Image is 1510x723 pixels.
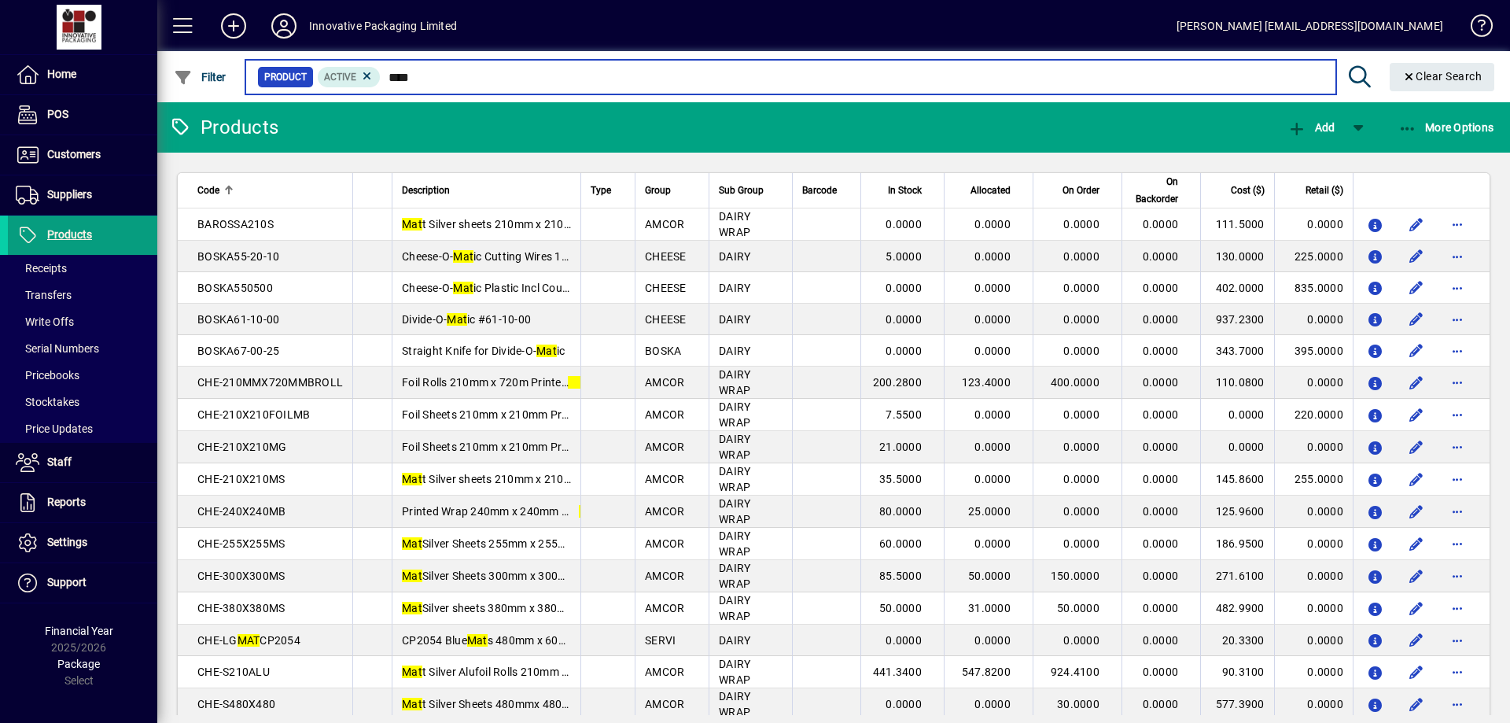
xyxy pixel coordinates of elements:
span: 30.0000 [1057,698,1099,710]
span: Clear Search [1402,70,1482,83]
td: 186.9500 [1200,528,1274,560]
td: 225.0000 [1274,241,1353,272]
button: More options [1445,563,1470,588]
td: 0.0000 [1200,399,1274,431]
button: Clear [1390,63,1495,91]
span: Customers [47,148,101,160]
span: 924.4100 [1051,666,1099,678]
button: More options [1445,212,1470,237]
span: Financial Year [45,625,113,637]
span: Printed Wrap 240mm x 240mm ptd Black OPP 250/pkt [402,505,695,518]
span: DAIRY WRAP [719,497,750,526]
em: Mat [568,376,588,389]
em: MAT [238,634,260,647]
button: More options [1445,338,1470,363]
span: Settings [47,536,87,548]
td: 20.3300 [1200,625,1274,656]
span: AMCOR [645,602,684,614]
a: POS [8,95,157,135]
button: Edit [1404,402,1429,427]
button: More options [1445,531,1470,556]
td: 0.0000 [1274,367,1353,399]
span: 0.0000 [1143,602,1179,614]
span: AMCOR [645,698,684,710]
span: 0.0000 [1063,505,1099,518]
button: Edit [1404,531,1429,556]
span: DAIRY WRAP [719,400,750,429]
div: Barcode [802,182,851,199]
a: Transfers [8,282,157,308]
span: DAIRY WRAP [719,562,750,590]
span: POS [47,108,68,120]
button: More options [1445,596,1470,621]
span: 0.0000 [1143,376,1179,389]
em: Mat [536,345,557,357]
span: BOSKA61-10-00 [197,313,279,326]
button: Edit [1404,244,1429,269]
span: Support [47,576,87,588]
span: Suppliers [47,188,92,201]
em: Mat [402,666,422,678]
span: DAIRY [719,282,750,294]
button: Edit [1404,275,1429,301]
span: 441.3400 [873,666,922,678]
button: Edit [1404,338,1429,363]
span: 0.0000 [1143,570,1179,582]
span: 0.0000 [974,698,1011,710]
span: Cost ($) [1231,182,1265,199]
a: Staff [8,443,157,482]
span: Active [324,72,356,83]
span: 0.0000 [1143,666,1179,678]
button: More options [1445,244,1470,269]
span: 0.0000 [1143,345,1179,357]
span: 0.0000 [974,282,1011,294]
span: More Options [1398,121,1494,134]
span: AMCOR [645,505,684,518]
button: Edit [1404,692,1429,717]
td: 130.0000 [1200,241,1274,272]
td: 395.0000 [1274,335,1353,367]
span: CHEESE [645,313,687,326]
span: SERVI [645,634,676,647]
span: 50.0000 [879,602,922,614]
span: t Silver sheets 210mm x 210mm [402,473,583,485]
span: 0.0000 [1063,441,1099,453]
span: DAIRY [719,250,750,263]
span: CHE-210X210MS [197,473,285,485]
span: DAIRY WRAP [719,433,750,461]
span: CHE-380X380MS [197,602,285,614]
button: Profile [259,12,309,40]
span: DAIRY WRAP [719,529,750,558]
td: 0.0000 [1200,431,1274,463]
span: Straight Knife for Divide-O- ic [402,345,565,357]
a: Customers [8,135,157,175]
td: 0.0000 [1274,208,1353,241]
div: Group [645,182,699,199]
span: 0.0000 [974,313,1011,326]
a: Stocktakes [8,389,157,415]
span: Pricebooks [16,369,79,382]
span: 547.8200 [962,666,1011,678]
td: 0.0000 [1274,656,1353,688]
button: More options [1445,628,1470,653]
span: AMCOR [645,570,684,582]
span: 0.0000 [1143,441,1179,453]
span: 0.0000 [974,634,1011,647]
span: BOSKA67-00-25 [197,345,279,357]
span: DAIRY WRAP [719,368,750,397]
button: More options [1445,275,1470,301]
td: 343.7000 [1200,335,1274,367]
button: Filter [170,63,230,91]
span: 0.0000 [886,313,922,326]
td: 0.0000 [1274,560,1353,592]
span: Foil Sheets 210mm x 210mm Printed t Gold [402,441,638,453]
span: Foil Rolls 210mm x 720m Printed t Black FSC Cert [402,376,669,389]
em: Mat [447,313,467,326]
span: Silver Sheets 300mm x 300mm FSC Cert [402,570,624,582]
span: 0.0000 [1143,537,1179,550]
a: Knowledge Base [1459,3,1490,54]
span: t Silver Sheets 480mmx 480mm [402,698,581,710]
span: On Order [1063,182,1099,199]
span: 50.0000 [968,570,1011,582]
button: More options [1445,499,1470,524]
